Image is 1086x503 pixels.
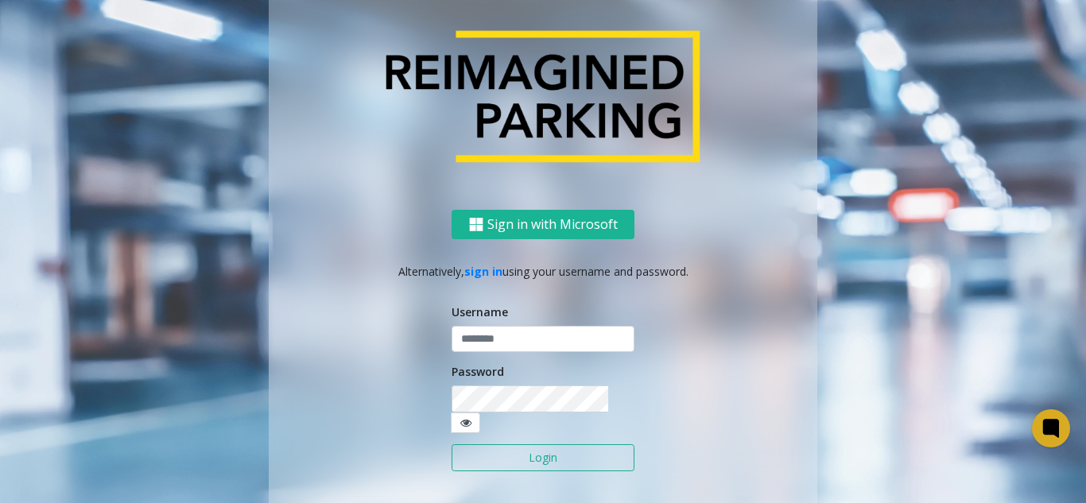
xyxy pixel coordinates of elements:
[464,264,502,279] a: sign in
[452,444,634,471] button: Login
[452,363,504,380] label: Password
[285,263,801,280] p: Alternatively, using your username and password.
[452,304,508,320] label: Username
[452,210,634,239] button: Sign in with Microsoft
